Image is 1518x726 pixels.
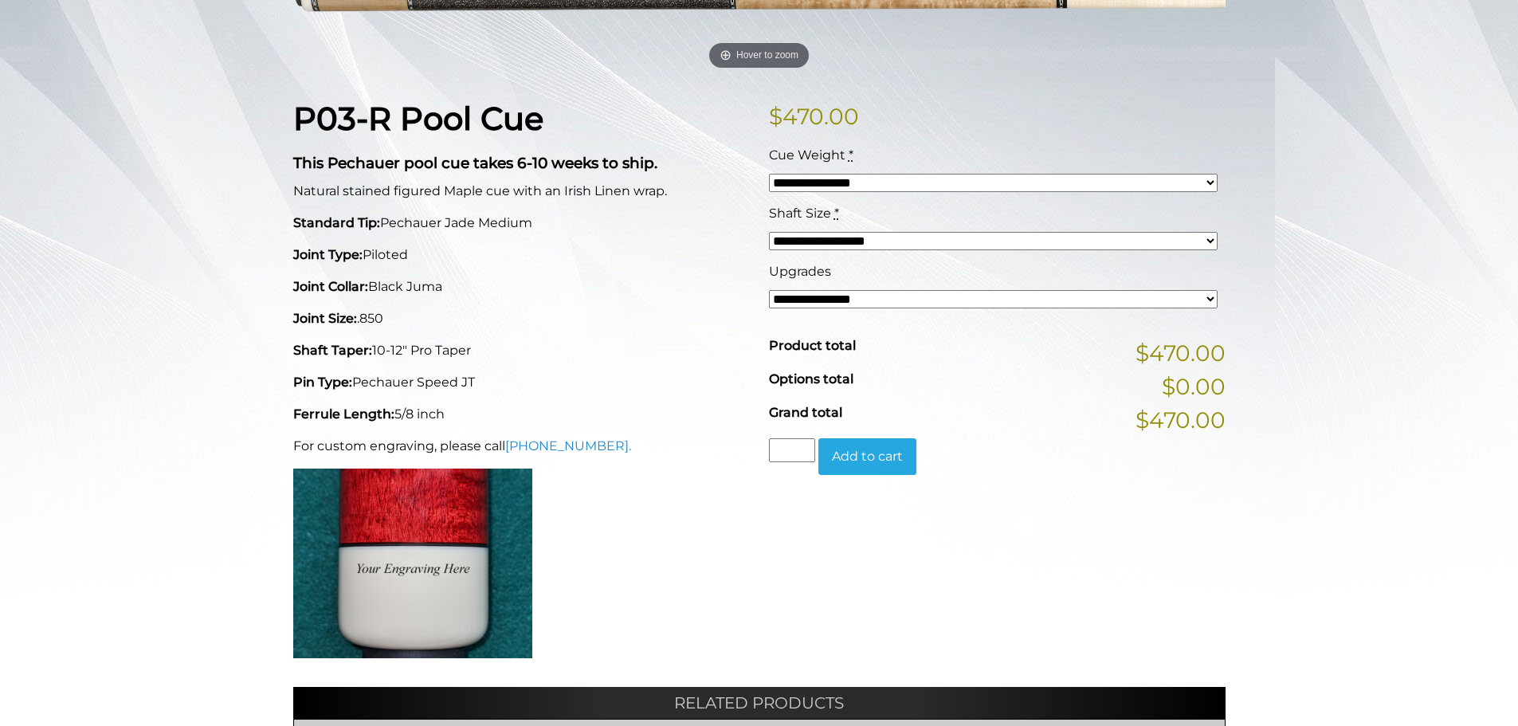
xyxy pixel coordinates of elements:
strong: Shaft Taper: [293,343,372,358]
abbr: required [849,147,853,163]
h2: Related products [293,687,1226,719]
strong: Joint Collar: [293,279,368,294]
p: Pechauer Jade Medium [293,214,750,233]
strong: Pin Type: [293,375,352,390]
p: For custom engraving, please call [293,437,750,456]
p: Black Juma [293,277,750,296]
strong: Ferrule Length: [293,406,394,422]
button: Add to cart [818,438,916,475]
span: $470.00 [1136,403,1226,437]
span: Options total [769,371,853,387]
p: Pechauer Speed JT [293,373,750,392]
p: 10-12" Pro Taper [293,341,750,360]
span: $ [769,103,783,130]
p: 5/8 inch [293,405,750,424]
strong: This Pechauer pool cue takes 6-10 weeks to ship. [293,154,657,172]
span: Cue Weight [769,147,845,163]
bdi: 470.00 [769,103,859,130]
a: [PHONE_NUMBER]. [505,438,631,453]
strong: Joint Type: [293,247,363,262]
strong: Joint Size: [293,311,357,326]
strong: Standard Tip: [293,215,380,230]
span: Upgrades [769,264,831,279]
input: Product quantity [769,438,815,462]
p: Piloted [293,245,750,265]
span: $0.00 [1162,370,1226,403]
abbr: required [834,206,839,221]
span: $470.00 [1136,336,1226,370]
p: .850 [293,309,750,328]
span: Shaft Size [769,206,831,221]
strong: P03-R Pool Cue [293,99,543,138]
p: Natural stained figured Maple cue with an Irish Linen wrap. [293,182,750,201]
span: Product total [769,338,856,353]
span: Grand total [769,405,842,420]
